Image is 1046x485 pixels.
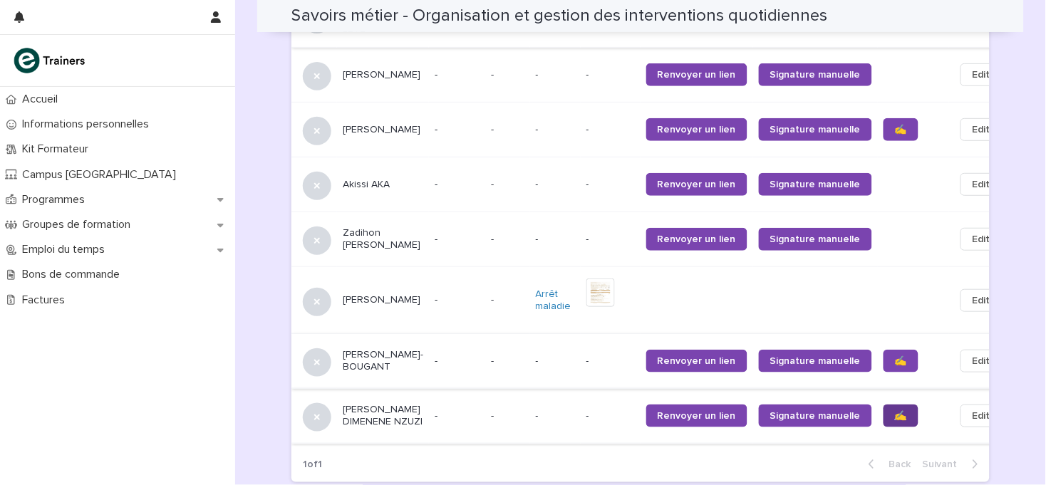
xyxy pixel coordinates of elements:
a: Renvoyer un lien [646,63,747,86]
span: Renvoyer un lien [658,411,736,421]
p: Emploi du temps [16,243,116,256]
img: K0CqGN7SDeD6s4JG8KQk [11,46,90,75]
p: - [586,124,635,136]
p: [PERSON_NAME] DIMENENE NZUZI [343,404,423,428]
p: - [435,179,480,191]
span: Signature manuelle [770,179,861,189]
span: Edit [973,354,990,368]
p: - [491,291,497,306]
p: - [586,355,635,367]
p: - [536,124,575,136]
span: Signature manuelle [770,411,861,421]
button: Back [857,458,917,471]
p: [PERSON_NAME]-BOUGANT [343,349,423,373]
a: Renvoyer un lien [646,405,747,427]
p: Factures [16,293,76,307]
span: Edit [973,293,990,308]
p: [PERSON_NAME] [343,124,423,136]
tr: Zadihon [PERSON_NAME]--- --Renvoyer un lienSignature manuelleEdit [291,212,1025,267]
p: - [536,234,575,246]
p: - [435,294,480,306]
span: Signature manuelle [770,125,861,135]
span: Edit [973,177,990,192]
span: Renvoyer un lien [658,70,736,80]
p: - [491,176,497,191]
span: Edit [973,122,990,137]
a: Renvoyer un lien [646,228,747,251]
p: Zadihon [PERSON_NAME] [343,227,423,251]
a: Signature manuelle [759,118,872,141]
h2: Savoirs métier - Organisation et gestion des interventions quotidiennes [291,6,828,26]
span: Renvoyer un lien [658,234,736,244]
p: - [586,179,635,191]
p: - [491,407,497,422]
p: - [435,355,480,367]
span: Signature manuelle [770,234,861,244]
span: Edit [973,232,990,246]
a: ✍️ [884,405,918,427]
p: - [536,355,575,367]
p: - [491,231,497,246]
p: Campus [GEOGRAPHIC_DATA] [16,168,187,182]
button: Edit [960,350,1003,372]
p: - [536,179,575,191]
p: Bons de commande [16,268,131,281]
tr: Akissi AKA--- --Renvoyer un lienSignature manuelleEdit [291,157,1025,212]
tr: [PERSON_NAME] DIMENENE NZUZI--- --Renvoyer un lienSignature manuelle✍️Edit [291,389,1025,444]
button: Edit [960,289,1003,312]
tr: [PERSON_NAME]--- --Renvoyer un lienSignature manuelle✍️Edit [291,103,1025,157]
a: ✍️ [884,350,918,372]
p: [PERSON_NAME] [343,69,423,81]
tr: [PERSON_NAME]--- --Renvoyer un lienSignature manuelleEdit [291,48,1025,103]
a: Signature manuelle [759,405,872,427]
p: Akissi AKA [343,179,423,191]
a: Signature manuelle [759,350,872,372]
button: Edit [960,63,1003,86]
span: Next [923,459,966,469]
p: [PERSON_NAME] [343,294,423,306]
button: Edit [960,228,1003,251]
p: - [491,121,497,136]
tr: [PERSON_NAME]--- Arrêt maladie Edit [291,267,1025,334]
p: - [435,124,480,136]
span: Edit [973,68,990,82]
button: Next [917,458,990,471]
p: Programmes [16,193,96,207]
span: ✍️ [895,356,907,366]
button: Edit [960,173,1003,196]
a: Renvoyer un lien [646,173,747,196]
p: - [435,410,480,422]
span: Signature manuelle [770,356,861,366]
a: Arrêt maladie [536,288,575,313]
a: Renvoyer un lien [646,350,747,372]
a: Signature manuelle [759,63,872,86]
span: Edit [973,409,990,423]
p: Informations personnelles [16,118,160,131]
span: Signature manuelle [770,70,861,80]
span: Renvoyer un lien [658,356,736,366]
span: Back [881,459,911,469]
p: - [435,69,480,81]
p: - [536,69,575,81]
p: - [491,66,497,81]
p: - [491,353,497,367]
p: - [586,69,635,81]
button: Edit [960,118,1003,141]
p: Accueil [16,93,69,106]
a: Signature manuelle [759,173,872,196]
p: - [586,410,635,422]
button: Edit [960,405,1003,427]
tr: [PERSON_NAME]-BOUGANT--- --Renvoyer un lienSignature manuelle✍️Edit [291,334,1025,389]
span: ✍️ [895,125,907,135]
a: Signature manuelle [759,228,872,251]
p: 1 of 1 [291,447,333,482]
p: Groupes de formation [16,218,142,231]
a: Renvoyer un lien [646,118,747,141]
p: Kit Formateur [16,142,100,156]
p: - [536,410,575,422]
p: - [435,234,480,246]
span: Renvoyer un lien [658,125,736,135]
span: ✍️ [895,411,907,421]
span: Renvoyer un lien [658,179,736,189]
p: - [586,234,635,246]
